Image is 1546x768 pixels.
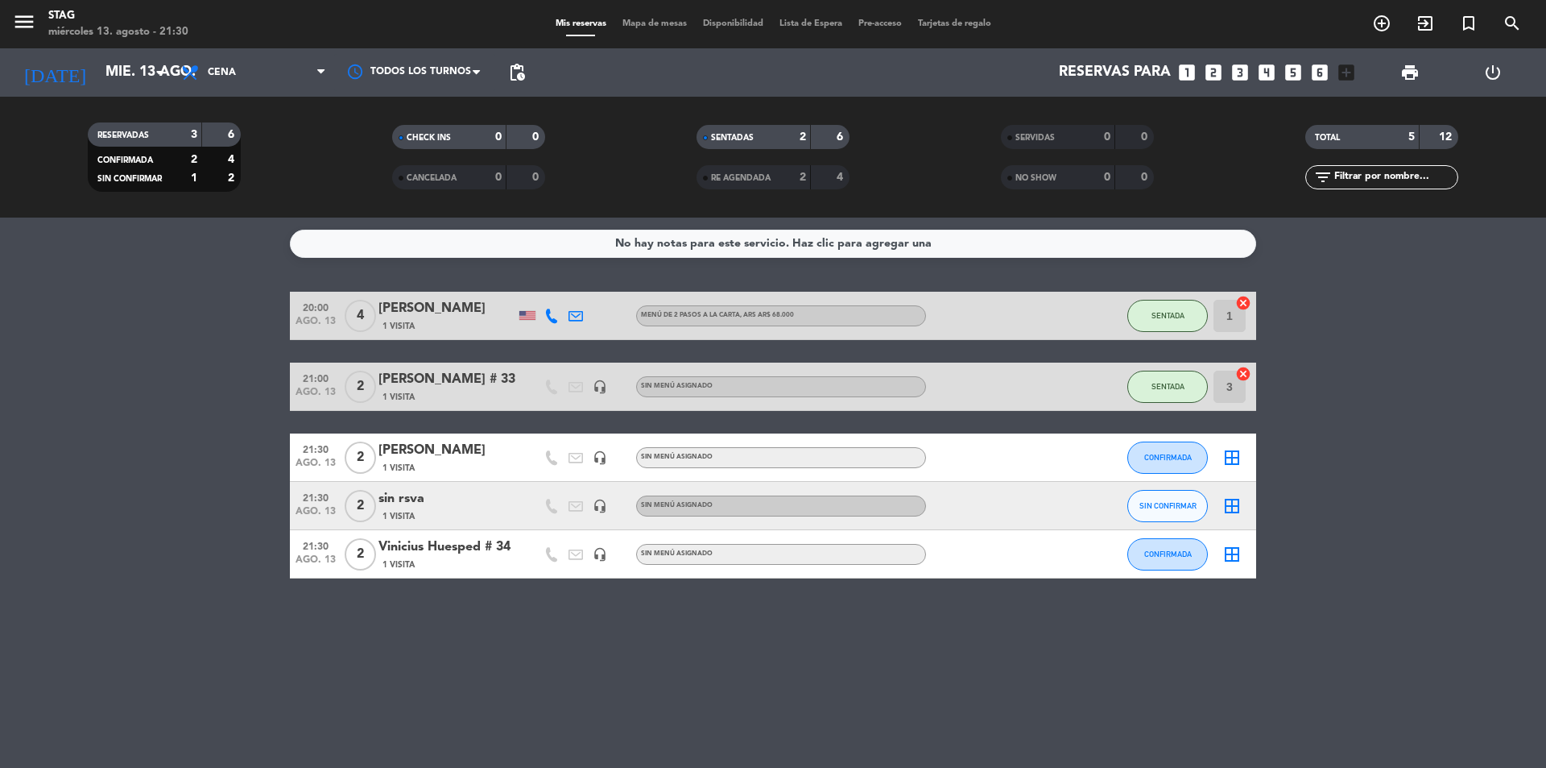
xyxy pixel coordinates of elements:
[296,488,336,506] span: 21:30
[593,380,607,394] i: headset_mic
[593,450,607,465] i: headset_mic
[97,131,149,139] span: RESERVADAS
[1283,62,1304,83] i: looks_5
[378,537,515,558] div: Vinicius Huesped # 34
[740,312,794,318] span: , ARS AR$ 68.000
[615,235,932,253] div: No hay notas para este servicio. Haz clic para agregar una
[1059,64,1171,81] span: Reservas para
[837,131,846,143] strong: 6
[382,558,415,571] span: 1 Visita
[495,172,502,183] strong: 0
[1144,453,1192,462] span: CONFIRMADA
[1141,172,1151,183] strong: 0
[228,154,238,165] strong: 4
[345,538,376,571] span: 2
[1459,14,1478,33] i: turned_in_not
[641,550,713,557] span: Sin menú asignado
[1222,545,1242,564] i: border_all
[378,298,515,319] div: [PERSON_NAME]
[296,316,336,334] span: ago. 13
[150,63,169,82] i: arrow_drop_down
[345,300,376,332] span: 4
[1439,131,1455,143] strong: 12
[910,19,999,28] span: Tarjetas de regalo
[1336,62,1357,83] i: add_box
[378,369,515,390] div: [PERSON_NAME] # 33
[1151,382,1184,391] span: SENTADA
[548,19,614,28] span: Mis reservas
[12,55,97,90] i: [DATE]
[97,175,162,183] span: SIN CONFIRMAR
[407,134,451,142] span: CHECK INS
[1333,168,1457,186] input: Filtrar por nombre...
[48,24,188,40] div: miércoles 13. agosto - 21:30
[1151,311,1184,320] span: SENTADA
[228,172,238,184] strong: 2
[1127,490,1208,522] button: SIN CONFIRMAR
[695,19,771,28] span: Disponibilidad
[296,458,336,476] span: ago. 13
[1141,131,1151,143] strong: 0
[507,63,527,82] span: pending_actions
[800,131,806,143] strong: 2
[382,391,415,404] span: 1 Visita
[1400,63,1420,82] span: print
[711,134,754,142] span: SENTADAS
[532,172,542,183] strong: 0
[208,67,236,78] span: Cena
[711,174,771,182] span: RE AGENDADA
[614,19,695,28] span: Mapa de mesas
[1015,174,1056,182] span: NO SHOW
[382,510,415,523] span: 1 Visita
[378,440,515,461] div: [PERSON_NAME]
[1256,62,1277,83] i: looks_4
[1503,14,1522,33] i: search
[1127,442,1208,474] button: CONFIRMADA
[593,547,607,562] i: headset_mic
[12,10,36,39] button: menu
[228,129,238,140] strong: 6
[641,502,713,509] span: Sin menú asignado
[296,439,336,458] span: 21:30
[771,19,850,28] span: Lista de Espera
[1015,134,1055,142] span: SERVIDAS
[1235,366,1251,382] i: cancel
[1309,62,1330,83] i: looks_6
[1222,496,1242,516] i: border_all
[296,368,336,387] span: 21:00
[641,454,713,460] span: Sin menú asignado
[532,131,542,143] strong: 0
[191,154,197,165] strong: 2
[296,387,336,405] span: ago. 13
[837,172,846,183] strong: 4
[345,371,376,403] span: 2
[1416,14,1435,33] i: exit_to_app
[191,172,197,184] strong: 1
[1144,550,1192,558] span: CONFIRMADA
[1104,131,1110,143] strong: 0
[1222,448,1242,467] i: border_all
[296,297,336,316] span: 20:00
[48,8,188,24] div: STAG
[1451,48,1534,97] div: LOG OUT
[1235,295,1251,311] i: cancel
[12,10,36,34] i: menu
[1176,62,1197,83] i: looks_one
[407,174,457,182] span: CANCELADA
[1372,14,1391,33] i: add_circle_outline
[382,462,415,475] span: 1 Visita
[1203,62,1224,83] i: looks_two
[1104,172,1110,183] strong: 0
[800,172,806,183] strong: 2
[382,320,415,333] span: 1 Visita
[1408,131,1415,143] strong: 5
[1315,134,1340,142] span: TOTAL
[345,442,376,474] span: 2
[191,129,197,140] strong: 3
[1483,63,1503,82] i: power_settings_new
[296,554,336,573] span: ago. 13
[641,383,713,389] span: Sin menú asignado
[1230,62,1250,83] i: looks_3
[1127,371,1208,403] button: SENTADA
[850,19,910,28] span: Pre-acceso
